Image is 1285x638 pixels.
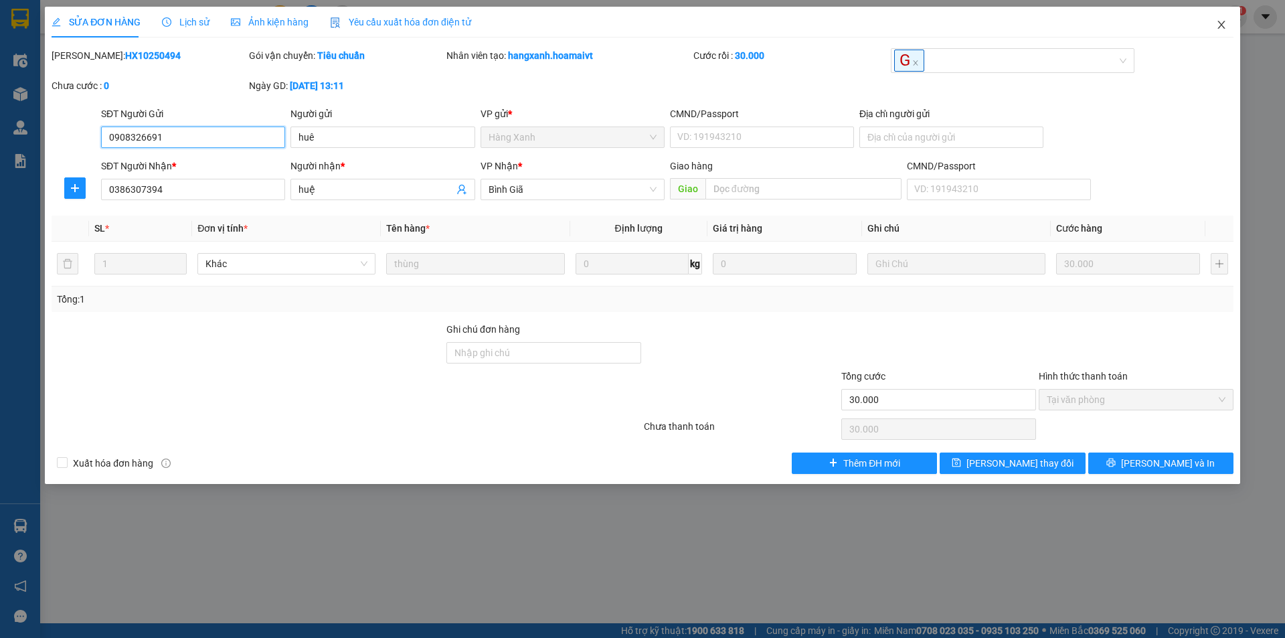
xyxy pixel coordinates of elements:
div: Người gửi [290,106,475,121]
span: Định lượng [615,223,663,234]
span: Ảnh kiện hàng [231,17,309,27]
th: Ghi chú [862,216,1051,242]
span: Hàng Xanh [489,127,657,147]
div: Ngày GD: [249,78,444,93]
div: Chưa cước : [52,78,246,93]
span: SỬA ĐƠN HÀNG [52,17,141,27]
li: Hoa Mai [7,7,194,32]
b: [DATE] 13:11 [290,80,344,91]
span: Bình Giã [489,179,657,200]
span: user-add [456,184,467,195]
div: [PERSON_NAME]: [52,48,246,63]
b: 154/1 Bình Giã, P 8 [92,74,177,99]
span: environment [92,74,102,84]
span: Tại văn phòng [1047,390,1225,410]
input: 0 [1056,253,1200,274]
span: Cước hàng [1056,223,1102,234]
b: Tiêu chuẩn [317,50,365,61]
div: CMND/Passport [670,106,854,121]
span: G [894,50,924,72]
li: VP Bình Giã [92,57,178,72]
span: [PERSON_NAME] thay đổi [966,456,1074,471]
img: icon [330,17,341,28]
b: 0 [104,80,109,91]
span: close [912,60,919,66]
button: delete [57,253,78,274]
input: Dọc đường [705,178,902,200]
span: Xuất hóa đơn hàng [68,456,159,471]
span: environment [7,74,16,84]
button: plus [1211,253,1228,274]
div: SĐT Người Gửi [101,106,285,121]
button: plus [64,177,86,199]
button: printer[PERSON_NAME] và In [1088,453,1233,474]
button: plusThêm ĐH mới [792,453,937,474]
div: VP gửi [481,106,665,121]
div: CMND/Passport [907,159,1091,173]
span: save [952,458,961,469]
span: plus [65,183,85,193]
span: Giao [670,178,705,200]
div: Cước rồi : [693,48,888,63]
span: kg [689,253,702,274]
div: Chưa thanh toán [642,419,840,443]
span: picture [231,17,240,27]
button: Close [1203,7,1240,44]
span: printer [1106,458,1116,469]
input: Ghi Chú [867,253,1045,274]
span: Giao hàng [670,161,713,171]
label: Ghi chú đơn hàng [446,324,520,335]
input: Địa chỉ của người gửi [859,127,1043,148]
input: VD: Bàn, Ghế [386,253,564,274]
div: Địa chỉ người gửi [859,106,1043,121]
b: 450H, [GEOGRAPHIC_DATA], P21 [7,74,90,114]
span: clock-circle [162,17,171,27]
span: Yêu cầu xuất hóa đơn điện tử [330,17,471,27]
span: Tổng cước [841,371,885,382]
span: close [1216,19,1227,30]
input: Ghi chú đơn hàng [446,342,641,364]
button: save[PERSON_NAME] thay đổi [940,453,1085,474]
span: SL [94,223,105,234]
span: info-circle [161,459,171,468]
div: Gói vận chuyển: [249,48,444,63]
div: Tổng: 1 [57,292,496,307]
span: [PERSON_NAME] và In [1121,456,1215,471]
b: 30.000 [735,50,764,61]
div: SĐT Người Nhận [101,159,285,173]
span: Thêm ĐH mới [843,456,900,471]
span: Lịch sử [162,17,209,27]
img: logo.jpg [7,7,54,54]
b: hangxanh.hoamaivt [508,50,593,61]
span: plus [829,458,838,469]
div: Nhân viên tạo: [446,48,691,63]
label: Hình thức thanh toán [1039,371,1128,382]
input: 0 [713,253,857,274]
li: VP Hàng Xanh [7,57,92,72]
span: edit [52,17,61,27]
span: Khác [205,254,367,274]
span: VP Nhận [481,161,518,171]
div: Người nhận [290,159,475,173]
b: HX10250494 [125,50,181,61]
span: Tên hàng [386,223,430,234]
span: Giá trị hàng [713,223,762,234]
span: Đơn vị tính [197,223,248,234]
